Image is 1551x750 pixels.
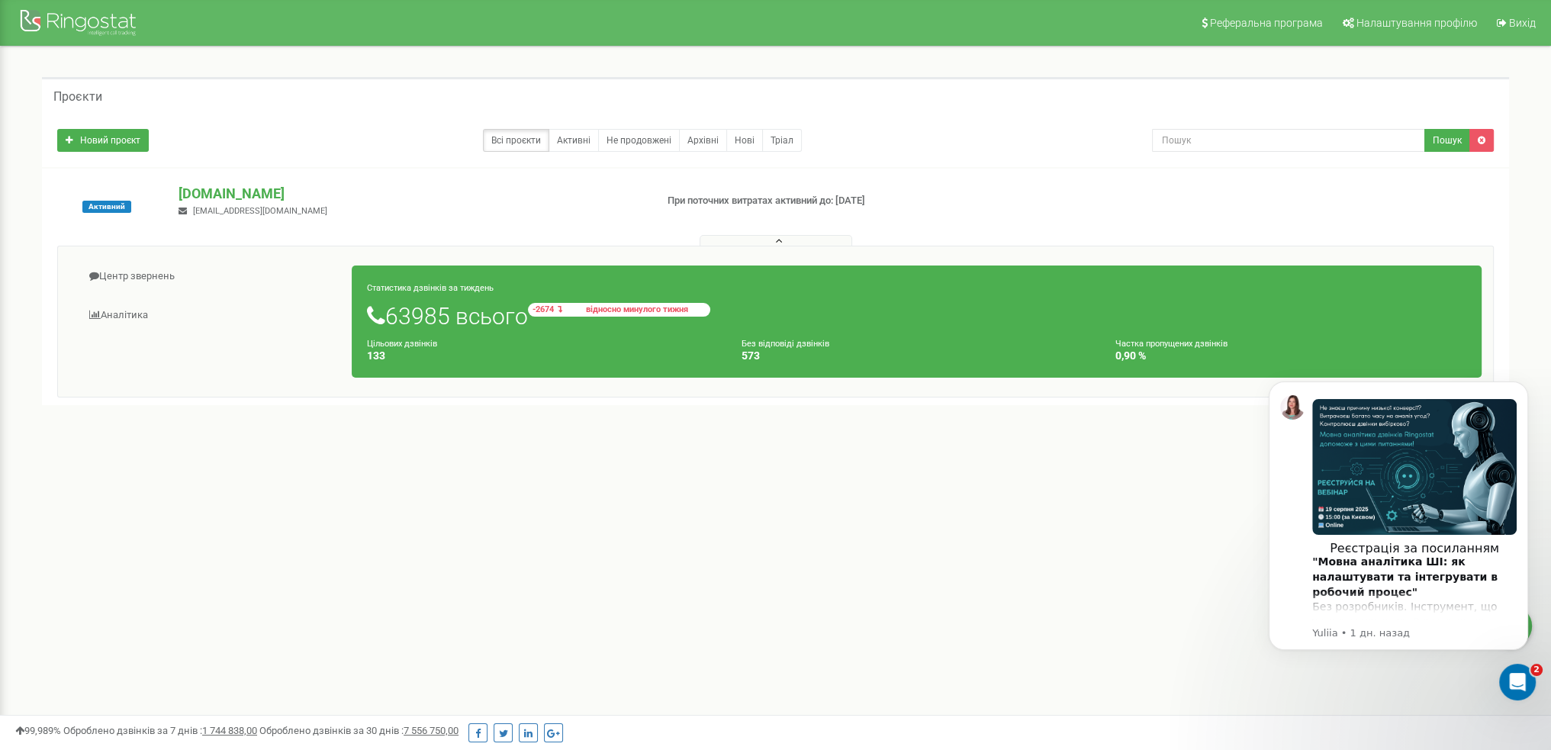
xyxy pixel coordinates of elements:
span: 99,989% [15,725,61,736]
small: Цільових дзвінків [367,339,437,349]
p: [DOMAIN_NAME] [179,184,642,204]
small: Статистика дзвінків за тиждень [367,283,494,293]
u: 1 744 838,00 [202,725,257,736]
h4: 573 [741,350,1092,362]
iframe: Intercom notifications сообщение [1246,359,1551,709]
h1: 63985 всього [367,303,1466,329]
span: Активний [82,201,131,213]
small: -2674 [528,303,710,317]
span: Вихід [1509,17,1536,29]
a: Нові [726,129,763,152]
span: Оброблено дзвінків за 30 днів : [259,725,459,736]
a: Аналiтика [69,297,352,334]
iframe: Intercom live chat [1499,664,1536,700]
a: Новий проєкт [57,129,149,152]
h4: 133 [367,350,718,362]
a: Всі проєкти [483,129,549,152]
a: Центр звернень [69,258,352,295]
a: Архівні [679,129,727,152]
a: Тріал [762,129,802,152]
span: Налаштування профілю [1356,17,1477,29]
u: 7 556 750,00 [404,725,459,736]
span: Реферальна програма [1210,17,1323,29]
h4: 0,90 % [1115,350,1466,362]
span: 2 [1530,664,1543,676]
span: Оброблено дзвінків за 7 днів : [63,725,257,736]
span: [EMAIL_ADDRESS][DOMAIN_NAME] [193,206,327,216]
span: відносно минулого тижня [568,305,706,314]
small: Частка пропущених дзвінків [1115,339,1228,349]
a: Не продовжені [598,129,680,152]
a: Активні [549,129,599,152]
button: Пошук [1424,129,1470,152]
small: Без відповіді дзвінків [741,339,829,349]
h5: Проєкти [53,90,102,104]
input: Пошук [1152,129,1425,152]
p: При поточних витратах активний до: [DATE] [668,194,1009,208]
